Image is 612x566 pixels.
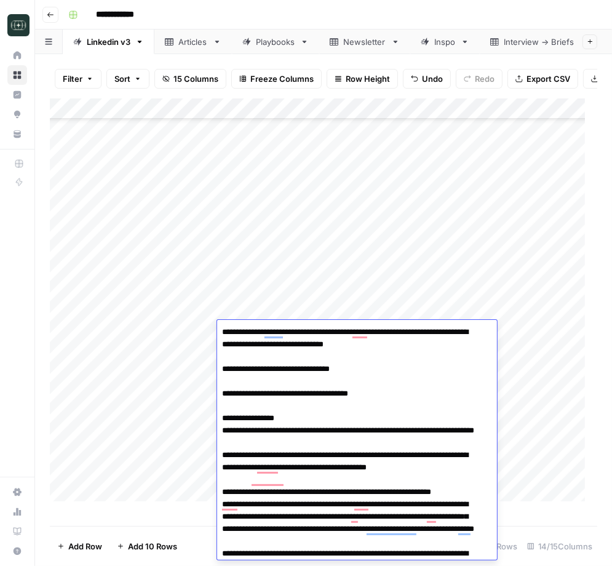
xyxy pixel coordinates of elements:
[7,10,27,41] button: Workspace: Catalyst
[480,30,598,54] a: Interview -> Briefs
[250,73,314,85] span: Freeze Columns
[7,105,27,124] a: Opportunities
[50,536,109,556] button: Add Row
[232,30,319,54] a: Playbooks
[7,65,27,85] a: Browse
[319,30,410,54] a: Newsletter
[231,69,322,89] button: Freeze Columns
[504,36,574,48] div: Interview -> Briefs
[178,36,208,48] div: Articles
[154,30,232,54] a: Articles
[109,536,185,556] button: Add 10 Rows
[7,522,27,541] a: Learning Hub
[173,73,218,85] span: 15 Columns
[128,540,177,552] span: Add 10 Rows
[7,46,27,65] a: Home
[7,482,27,502] a: Settings
[403,69,451,89] button: Undo
[434,36,456,48] div: Inspo
[456,69,503,89] button: Redo
[63,73,82,85] span: Filter
[55,69,101,89] button: Filter
[106,69,149,89] button: Sort
[475,73,495,85] span: Redo
[154,69,226,89] button: 15 Columns
[7,502,27,522] a: Usage
[7,14,30,36] img: Catalyst Logo
[7,85,27,105] a: Insights
[422,73,443,85] span: Undo
[7,541,27,561] button: Help + Support
[327,69,398,89] button: Row Height
[256,36,295,48] div: Playbooks
[7,124,27,144] a: Your Data
[68,540,102,552] span: Add Row
[343,36,386,48] div: Newsletter
[114,73,130,85] span: Sort
[527,73,570,85] span: Export CSV
[522,536,597,556] div: 14/15 Columns
[410,30,480,54] a: Inspo
[63,30,154,54] a: Linkedin v3
[346,73,390,85] span: Row Height
[507,69,578,89] button: Export CSV
[87,36,130,48] div: Linkedin v3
